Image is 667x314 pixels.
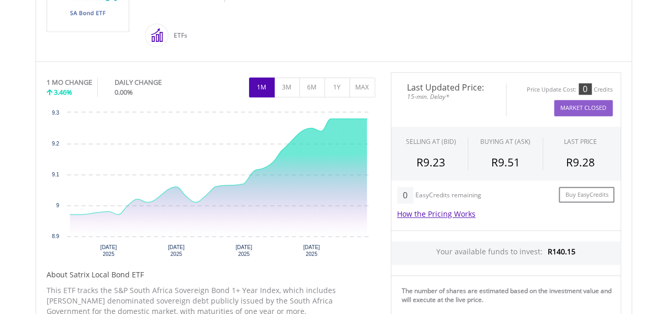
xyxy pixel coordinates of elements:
div: Price Update Cost: [527,86,576,94]
text: 9.3 [52,110,59,116]
text: 9.1 [52,172,59,177]
span: BUYING AT (ASK) [480,137,530,146]
div: ETFs [168,23,187,48]
span: R140.15 [548,246,575,256]
text: 8.9 [52,233,59,239]
a: Buy EasyCredits [559,187,614,203]
span: R9.23 [416,155,445,170]
div: LAST PRICE [564,137,597,146]
div: Your available funds to invest: [391,241,620,265]
text: 9.2 [52,141,59,147]
div: SELLING AT (BID) [405,137,456,146]
button: 1Y [324,77,350,97]
div: 1 MO CHANGE [47,77,92,87]
a: How the Pricing Works [397,209,476,219]
svg: Interactive chart [47,107,375,264]
span: 0.00% [115,87,133,97]
div: 0 [397,187,413,204]
button: 1M [249,77,275,97]
button: 6M [299,77,325,97]
h5: About Satrix Local Bond ETF [47,270,375,280]
span: 3.46% [54,87,72,97]
div: EasyCredits remaining [415,192,481,200]
div: 0 [579,83,592,95]
div: Credits [594,86,613,94]
button: Market Closed [554,100,613,116]
button: MAX [349,77,375,97]
text: [DATE] 2025 [100,244,117,257]
span: R9.28 [566,155,595,170]
div: The number of shares are estimated based on the investment value and will execute at the live price. [402,286,616,304]
button: 3M [274,77,300,97]
span: R9.51 [491,155,519,170]
text: 9 [56,203,59,208]
span: 15-min. Delay* [399,92,498,102]
div: Chart. Highcharts interactive chart. [47,107,375,264]
text: [DATE] 2025 [235,244,252,257]
text: [DATE] 2025 [168,244,185,257]
div: DAILY CHANGE [115,77,197,87]
span: Last Updated Price: [399,83,498,92]
text: [DATE] 2025 [303,244,320,257]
